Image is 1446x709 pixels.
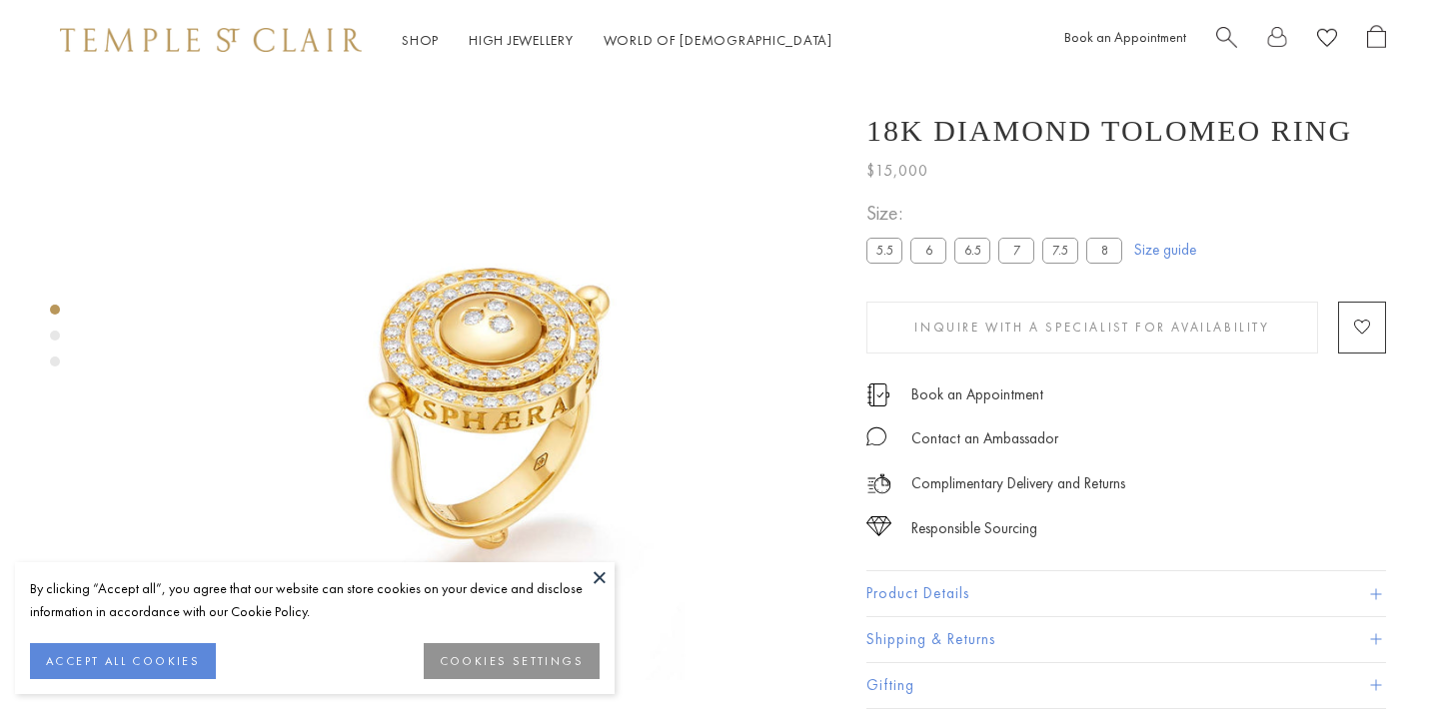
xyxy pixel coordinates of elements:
[911,426,1058,451] div: Contact an Ambassador
[1042,238,1078,263] label: 7.5
[402,31,439,49] a: ShopShop
[1216,25,1237,56] a: Search
[954,238,990,263] label: 6.5
[50,300,60,382] div: Product gallery navigation
[402,28,832,53] nav: Main navigation
[866,426,886,446] img: MessageIcon-01_2.svg
[30,577,600,623] div: By clicking “Accept all”, you agree that our website can store cookies on your device and disclos...
[469,31,574,49] a: High JewelleryHigh Jewellery
[866,471,891,496] img: icon_delivery.svg
[866,617,1386,662] button: Shipping & Returns
[911,383,1043,405] a: Book an Appointment
[60,28,362,52] img: Temple St. Clair
[1134,240,1196,260] a: Size guide
[1346,615,1426,689] iframe: Gorgias live chat messenger
[998,238,1034,263] label: 7
[866,158,928,184] span: $15,000
[1064,28,1186,46] a: Book an Appointment
[424,643,600,679] button: COOKIES SETTINGS
[866,663,1386,708] button: Gifting
[1367,25,1386,56] a: Open Shopping Bag
[1086,238,1122,263] label: 8
[910,238,946,263] label: 6
[866,571,1386,616] button: Product Details
[866,383,890,406] img: icon_appointment.svg
[866,114,1352,148] h1: 18K Diamond Tolomeo Ring
[866,238,902,263] label: 5.5
[604,31,832,49] a: World of [DEMOGRAPHIC_DATA]World of [DEMOGRAPHIC_DATA]
[866,516,891,536] img: icon_sourcing.svg
[911,516,1037,541] div: Responsible Sourcing
[30,643,216,679] button: ACCEPT ALL COOKIES
[914,319,1269,336] span: Inquire With A Specialist for Availability
[911,471,1125,496] p: Complimentary Delivery and Returns
[866,197,1130,230] span: Size:
[1317,25,1337,56] a: View Wishlist
[866,302,1318,354] button: Inquire With A Specialist for Availability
